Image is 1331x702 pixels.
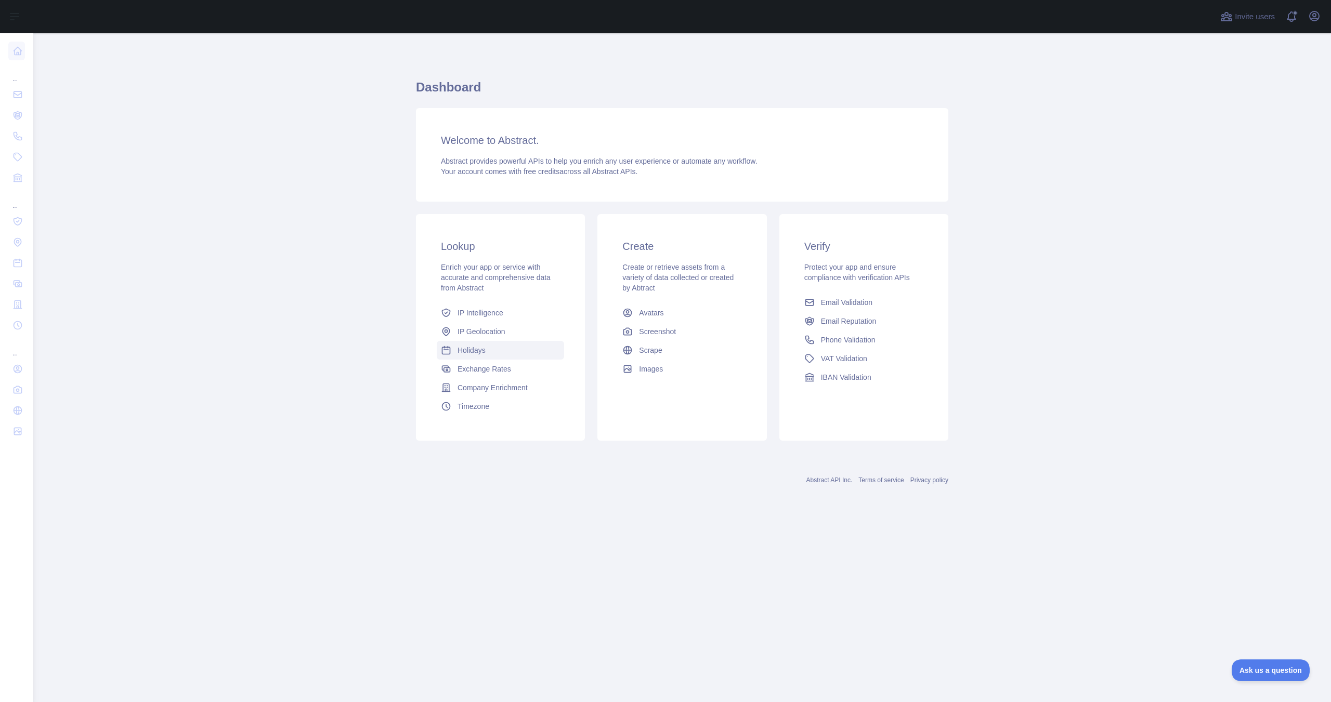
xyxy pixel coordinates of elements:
a: Email Reputation [800,312,928,330]
span: Protect your app and ensure compliance with verification APIs [804,263,910,282]
a: IP Intelligence [437,303,564,322]
span: Exchange Rates [458,364,511,374]
span: Create or retrieve assets from a variety of data collected or created by Abtract [622,263,734,292]
span: Scrape [639,345,662,355]
span: Your account comes with across all Abstract APIs. [441,167,637,176]
iframe: Toggle Customer Support [1232,659,1310,681]
a: Images [618,360,746,378]
span: free credits [524,167,559,176]
div: ... [8,62,25,83]
span: Avatars [639,308,663,318]
a: Screenshot [618,322,746,341]
h3: Lookup [441,239,560,254]
a: IBAN Validation [800,368,928,387]
a: VAT Validation [800,349,928,368]
h3: Welcome to Abstract. [441,133,923,148]
a: Email Validation [800,293,928,312]
span: Phone Validation [821,335,876,345]
a: Holidays [437,341,564,360]
span: Email Validation [821,297,872,308]
div: ... [8,337,25,357]
a: Avatars [618,303,746,322]
button: Invite users [1218,8,1277,25]
a: Terms of service [858,476,904,484]
span: Abstract provides powerful APIs to help you enrich any user experience or automate any workflow. [441,157,758,165]
a: Abstract API Inc. [806,476,853,484]
span: IBAN Validation [821,372,871,382]
span: VAT Validation [821,353,867,364]
span: Company Enrichment [458,382,528,393]
a: Timezone [437,397,564,416]
span: Holidays [458,345,486,355]
div: ... [8,189,25,210]
a: Company Enrichment [437,378,564,397]
span: Invite users [1235,11,1275,23]
span: IP Intelligence [458,308,503,318]
h1: Dashboard [416,79,948,104]
a: Exchange Rates [437,360,564,378]
a: IP Geolocation [437,322,564,341]
span: Screenshot [639,326,676,337]
a: Privacy policy [910,476,948,484]
span: Email Reputation [821,316,877,326]
span: Images [639,364,663,374]
span: Timezone [458,401,489,412]
h3: Verify [804,239,923,254]
h3: Create [622,239,741,254]
span: IP Geolocation [458,326,505,337]
span: Enrich your app or service with accurate and comprehensive data from Abstract [441,263,551,292]
a: Scrape [618,341,746,360]
a: Phone Validation [800,330,928,349]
